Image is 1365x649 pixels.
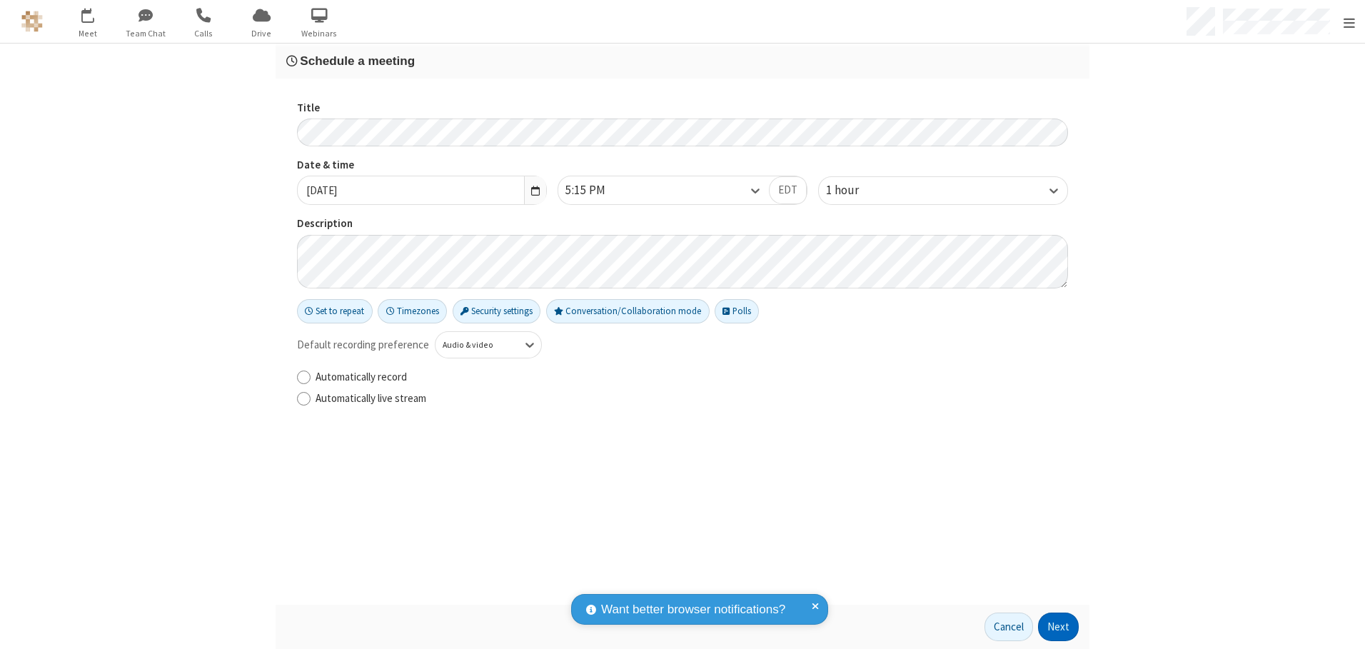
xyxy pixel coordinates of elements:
[235,27,288,40] span: Drive
[297,299,373,323] button: Set to repeat
[443,338,510,351] div: Audio & video
[119,27,173,40] span: Team Chat
[293,27,346,40] span: Webinars
[565,181,630,200] div: 5:15 PM
[297,337,429,353] span: Default recording preference
[453,299,541,323] button: Security settings
[826,181,883,200] div: 1 hour
[1038,613,1079,641] button: Next
[61,27,115,40] span: Meet
[601,600,785,619] span: Want better browser notifications?
[177,27,231,40] span: Calls
[297,100,1068,116] label: Title
[715,299,759,323] button: Polls
[316,369,1068,386] label: Automatically record
[378,299,447,323] button: Timezones
[297,157,547,173] label: Date & time
[21,11,43,32] img: QA Selenium DO NOT DELETE OR CHANGE
[297,216,1068,232] label: Description
[300,54,415,68] span: Schedule a meeting
[316,391,1068,407] label: Automatically live stream
[769,176,807,205] button: EDT
[984,613,1033,641] button: Cancel
[546,299,710,323] button: Conversation/Collaboration mode
[91,8,101,19] div: 2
